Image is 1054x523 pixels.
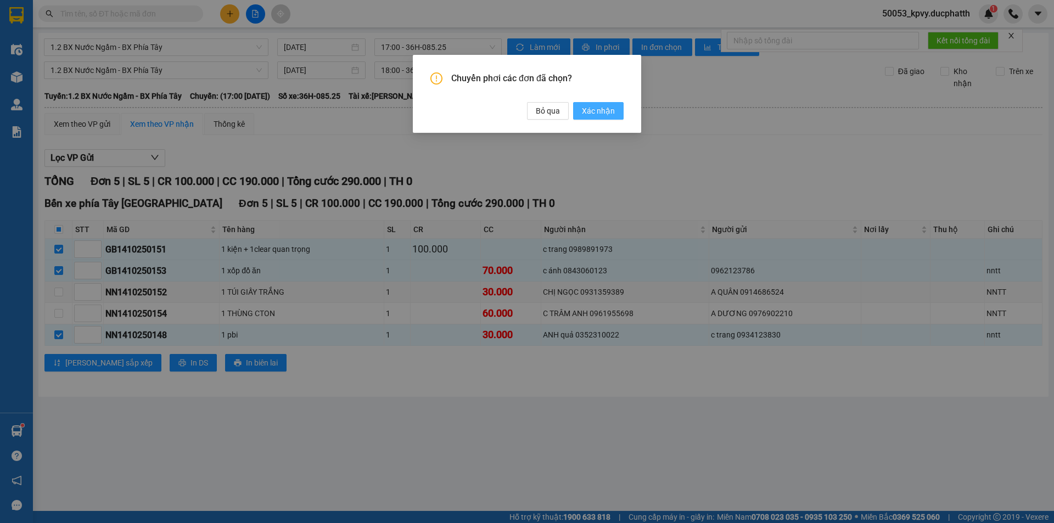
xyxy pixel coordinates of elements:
span: exclamation-circle [430,72,442,85]
button: Xác nhận [573,102,624,120]
span: Xác nhận [582,105,615,117]
button: Bỏ qua [527,102,569,120]
span: Chuyển phơi các đơn đã chọn? [451,72,624,85]
span: Bỏ qua [536,105,560,117]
